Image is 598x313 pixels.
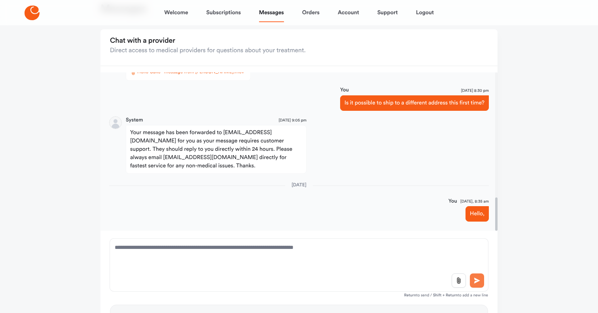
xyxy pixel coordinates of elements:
a: Hello Cake - message from [PERSON_NAME].mov [130,68,246,77]
span: [DATE], 8:35 am [460,199,489,205]
strong: System [126,116,143,124]
a: Welcome [164,3,188,22]
span: [DATE] [285,182,313,189]
a: Account [338,3,359,22]
a: Support [377,3,398,22]
a: Messages [259,3,284,22]
span: Your message has been forwarded to [EMAIL_ADDRESS][DOMAIN_NAME] for you as your message requires ... [130,129,302,170]
div: Chat with a provider [110,36,306,46]
a: Subscriptions [206,3,241,22]
span: Hello Cake - message from [PERSON_NAME].mov [137,68,244,76]
div: Direct access to medical providers for questions about your treatment. [110,46,306,55]
strong: You [340,86,349,94]
div: Is it possible to ship to a different address this first time? [340,95,489,111]
strong: You [448,197,457,205]
span: [DATE] 9:05 pm [278,118,307,124]
span: [DATE] 8:30 pm [461,88,489,94]
div: Hello, [466,206,489,222]
a: Logout [416,3,434,22]
a: Orders [302,3,320,22]
img: Doctor's avatar [110,117,121,129]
